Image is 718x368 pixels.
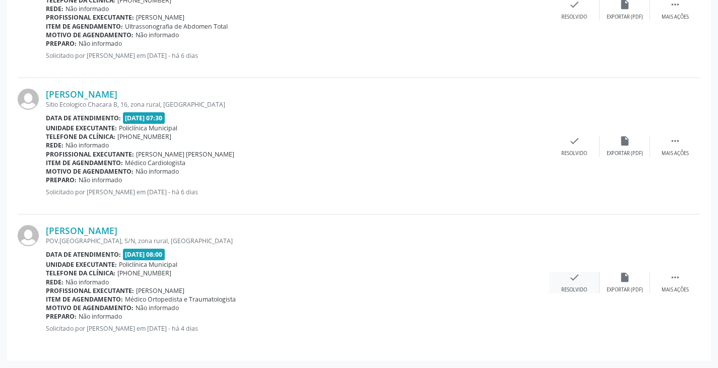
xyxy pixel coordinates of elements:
[79,312,122,321] span: Não informado
[46,51,549,60] p: Solicitado por [PERSON_NAME] em [DATE] - há 6 dias
[136,150,234,159] span: [PERSON_NAME] [PERSON_NAME]
[46,324,549,333] p: Solicitado por [PERSON_NAME] em [DATE] - há 4 dias
[46,89,117,100] a: [PERSON_NAME]
[670,272,681,283] i: 
[136,31,179,39] span: Não informado
[123,112,165,124] span: [DATE] 07:30
[670,135,681,146] i: 
[119,124,177,132] span: Policlínica Municipal
[125,159,185,167] span: Médico Cardiologista
[46,286,134,295] b: Profissional executante:
[46,237,549,245] div: POV.[GEOGRAPHIC_DATA], S/N, zona rural, [GEOGRAPHIC_DATA]
[569,135,580,146] i: check
[607,286,643,293] div: Exportar (PDF)
[619,135,630,146] i: insert_drive_file
[46,31,134,39] b: Motivo de agendamento:
[619,272,630,283] i: insert_drive_file
[79,176,122,184] span: Não informado
[46,260,117,269] b: Unidade executante:
[136,13,184,22] span: [PERSON_NAME]
[66,141,109,150] span: Não informado
[561,150,587,157] div: Resolvido
[18,225,39,246] img: img
[46,304,134,312] b: Motivo de agendamento:
[46,295,123,304] b: Item de agendamento:
[66,278,109,286] span: Não informado
[79,39,122,48] span: Não informado
[607,14,643,21] div: Exportar (PDF)
[18,89,39,110] img: img
[662,286,689,293] div: Mais ações
[123,249,165,260] span: [DATE] 08:00
[569,272,580,283] i: check
[46,159,123,167] b: Item de agendamento:
[607,150,643,157] div: Exportar (PDF)
[46,269,115,277] b: Telefone da clínica:
[46,114,121,122] b: Data de atendimento:
[662,14,689,21] div: Mais ações
[46,124,117,132] b: Unidade executante:
[117,269,171,277] span: [PHONE_NUMBER]
[46,13,134,22] b: Profissional executante:
[46,188,549,196] p: Solicitado por [PERSON_NAME] em [DATE] - há 6 dias
[125,295,236,304] span: Médico Ortopedista e Traumatologista
[136,286,184,295] span: [PERSON_NAME]
[46,100,549,109] div: Sitio Ecologico Chacara B, 16, zona rural, [GEOGRAPHIC_DATA]
[561,286,587,293] div: Resolvido
[119,260,177,269] span: Policlínica Municipal
[46,5,63,13] b: Rede:
[46,39,77,48] b: Preparo:
[46,141,63,150] b: Rede:
[136,304,179,312] span: Não informado
[66,5,109,13] span: Não informado
[46,312,77,321] b: Preparo:
[46,167,134,176] b: Motivo de agendamento:
[46,250,121,259] b: Data de atendimento:
[46,225,117,236] a: [PERSON_NAME]
[46,22,123,31] b: Item de agendamento:
[46,132,115,141] b: Telefone da clínica:
[136,167,179,176] span: Não informado
[46,278,63,286] b: Rede:
[46,150,134,159] b: Profissional executante:
[662,150,689,157] div: Mais ações
[46,176,77,184] b: Preparo:
[561,14,587,21] div: Resolvido
[125,22,228,31] span: Ultrassonografia de Abdomen Total
[117,132,171,141] span: [PHONE_NUMBER]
